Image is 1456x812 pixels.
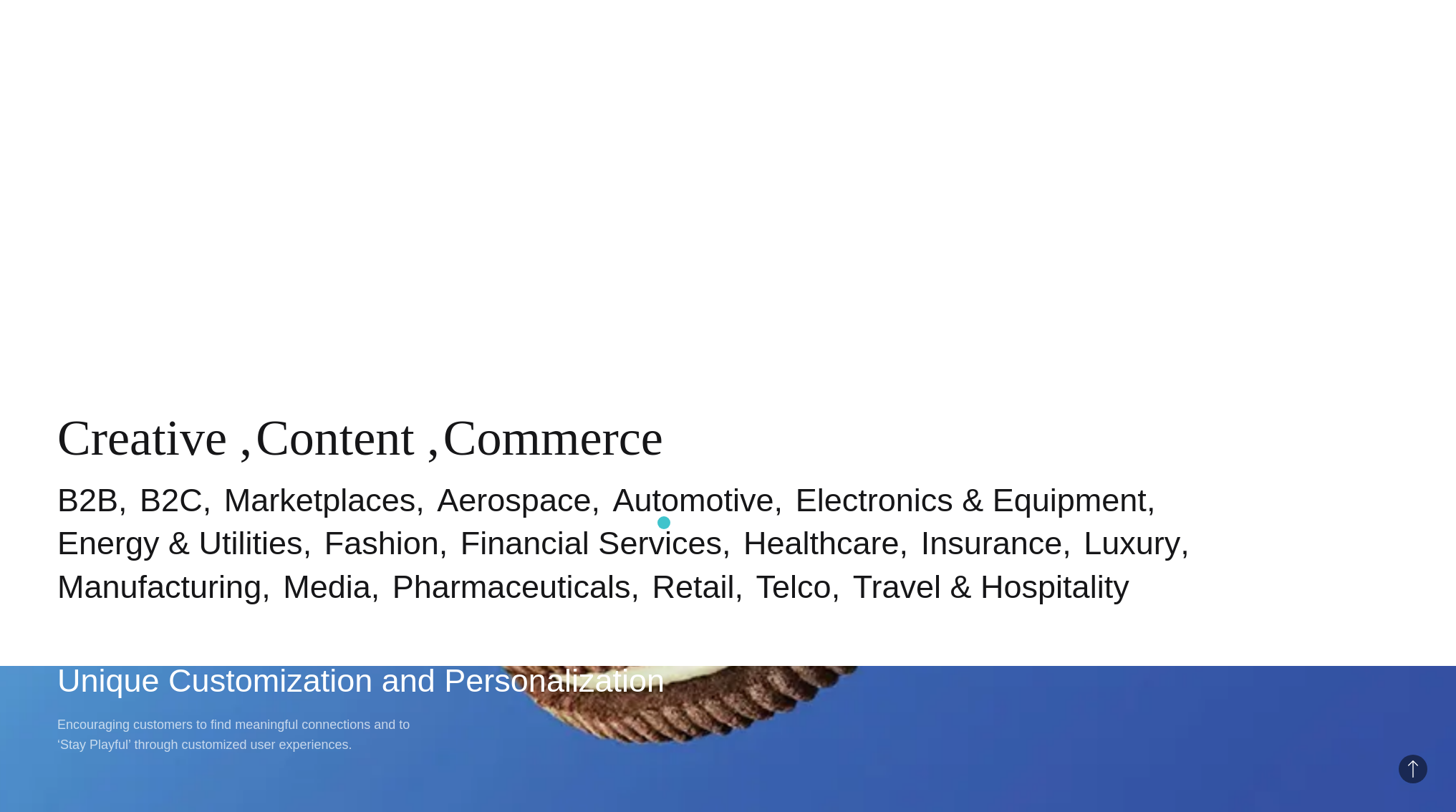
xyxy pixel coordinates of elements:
[256,410,415,465] a: Content
[57,410,227,465] a: Creative
[427,410,440,465] span: ,
[437,482,591,518] a: Aerospace
[652,569,735,605] a: Retail
[140,482,203,518] a: B2C
[853,569,1129,605] a: Travel & Hospitality
[57,659,1399,702] h2: Unique Customization and Personalization
[57,482,118,518] a: B2B
[392,569,631,605] a: Pharmaceuticals
[443,410,663,465] a: Commerce
[324,525,439,561] a: Fashion
[1084,525,1180,561] a: Luxury
[240,410,253,465] span: ,
[756,569,831,605] a: Telco
[283,569,371,605] a: Media
[796,482,1147,518] a: Electronics & Equipment
[743,525,900,561] a: Healthcare
[57,715,415,755] p: Encouraging customers to find meaningful connections and to ‘Stay Playful’ through customized use...
[57,569,261,605] a: Manufacturing
[612,482,773,518] a: Automotive
[921,525,1063,561] a: Insurance
[224,482,416,518] a: Marketplaces
[461,525,722,561] a: Financial Services
[57,525,303,561] a: Energy & Utilities
[1399,755,1427,783] button: Back to Top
